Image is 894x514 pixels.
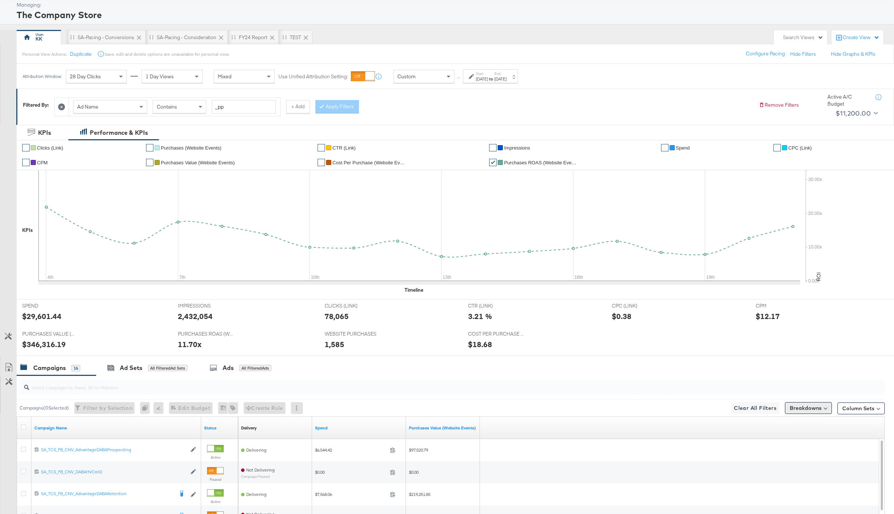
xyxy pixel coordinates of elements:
[146,73,174,80] span: 1 Day Views
[41,491,174,497] div: SA_TCS_FB_CNV_AdvantageDABARetention
[178,330,233,337] span: PURCHASES ROAS (WEBSITE EVENTS)
[241,425,257,431] div: Delivery
[290,34,301,41] div: TEST
[318,144,325,151] a: ✔
[286,100,310,113] button: + Add
[22,330,78,337] span: PURCHASES VALUE (WEBSITE EVENTS)
[241,474,275,479] sub: Campaign Paused
[22,302,78,309] span: SPEND
[734,404,776,413] span: Clear All Filters
[409,425,477,431] a: The total value of the purchase actions tracked by your Custom Audience pixel on your website aft...
[22,144,30,151] a: ✔
[489,144,497,151] a: ✔
[149,35,153,39] div: Drag to reorder tab
[37,160,48,165] span: CPM
[676,145,690,151] span: Spend
[756,311,780,322] div: $12.17
[161,160,235,165] span: Purchases Value (Website Events)
[612,311,631,322] div: $0.38
[34,425,198,431] a: Your campaign name.
[105,51,229,57] div: Save, edit and delete options are unavailable for personal view.
[71,365,80,371] div: 16
[207,477,224,482] label: Paused
[241,425,257,431] a: Reflects the ability of your Ad Campaign to achieve delivery based on ad states, schedule and bud...
[157,34,216,41] div: SA-Pacing - Consideration
[833,107,879,119] button: $11,200.00
[207,499,224,504] label: Active
[29,377,804,391] input: Search Campaigns by Name, ID or Objective
[178,302,233,309] span: IMPRESSIONS
[409,469,419,475] span: $0.00
[332,145,356,151] span: CTR (Link)
[90,128,148,137] div: Performance & KPIs
[17,8,885,21] div: The Company Store
[120,364,142,372] div: Ad Sets
[246,467,275,473] span: Not Delivering
[41,469,187,475] div: SA_TCS_FB_CNV_DABAHVCell2
[325,302,380,309] span: CLICKS (LINK)
[827,93,868,107] div: Active A/C Budget
[404,287,423,294] div: Timeline
[831,51,876,58] button: Hide Graphs & KPIs
[661,144,668,151] a: ✔
[504,145,530,151] span: Impressions
[77,103,98,110] span: Ad Name
[207,455,224,460] label: Active
[468,311,492,322] div: 3.21 %
[218,73,231,80] span: Mixed
[17,1,885,8] div: Managing:
[843,34,880,41] div: Create View
[41,469,187,475] a: SA_TCS_FB_CNV_DABAHVCell2
[33,364,66,372] div: Campaigns
[773,144,781,151] a: ✔
[70,51,92,58] button: Duplicate
[468,339,492,350] div: $18.68
[468,330,524,337] span: COST PER PURCHASE (WEBSITE EVENTS)
[246,491,267,497] span: Delivering
[146,159,153,166] a: ✔
[41,447,187,453] a: SA_TCS_FB_CNV_AdvantageDABAProspecting
[239,365,271,371] div: All Filtered Ads
[783,34,823,41] div: Search Views
[476,76,488,82] div: [DATE]
[325,311,349,322] div: 78,065
[278,73,348,80] label: Use Unified Attribution Setting:
[37,145,63,151] span: Clicks (Link)
[315,491,387,497] span: $7,568.06
[231,35,236,39] div: Drag to reorder tab
[178,339,202,350] div: 11.70x
[315,447,387,453] span: $6,544.42
[397,73,416,80] span: Custom
[409,447,428,453] span: $97,520.79
[35,35,42,42] div: KK
[836,108,871,119] div: $11,200.00
[318,159,325,166] a: ✔
[489,159,497,166] a: ✔
[282,35,287,39] div: Drag to reorder tab
[837,402,885,414] button: Column Sets
[204,425,235,431] a: Shows the current state of your Ad Campaign.
[332,160,406,165] span: Cost Per Purchase (Website Events)
[22,159,30,166] a: ✔
[315,425,403,431] a: The total amount spent to date.
[22,339,66,350] div: $346,316.19
[70,73,101,80] span: 28 Day Clicks
[315,469,387,475] span: $0.00
[488,76,494,82] strong: to
[38,128,51,137] div: KPIs
[246,447,267,453] span: Delivering
[756,302,811,309] span: CPM
[22,227,33,234] div: KPIs
[23,102,49,109] div: Filtered By:
[41,491,174,498] a: SA_TCS_FB_CNV_AdvantageDABARetention
[612,302,667,309] span: CPC (LINK)
[741,47,790,61] button: Configure Pacing
[788,145,812,151] span: CPC (Link)
[178,311,213,322] div: 2,432,054
[455,76,462,79] span: ↑
[785,402,832,414] button: Breakdowns
[815,272,822,281] text: ROI
[148,365,187,371] div: All Filtered Ad Sets
[325,339,344,350] div: 1,585
[409,491,430,497] span: $219,251.85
